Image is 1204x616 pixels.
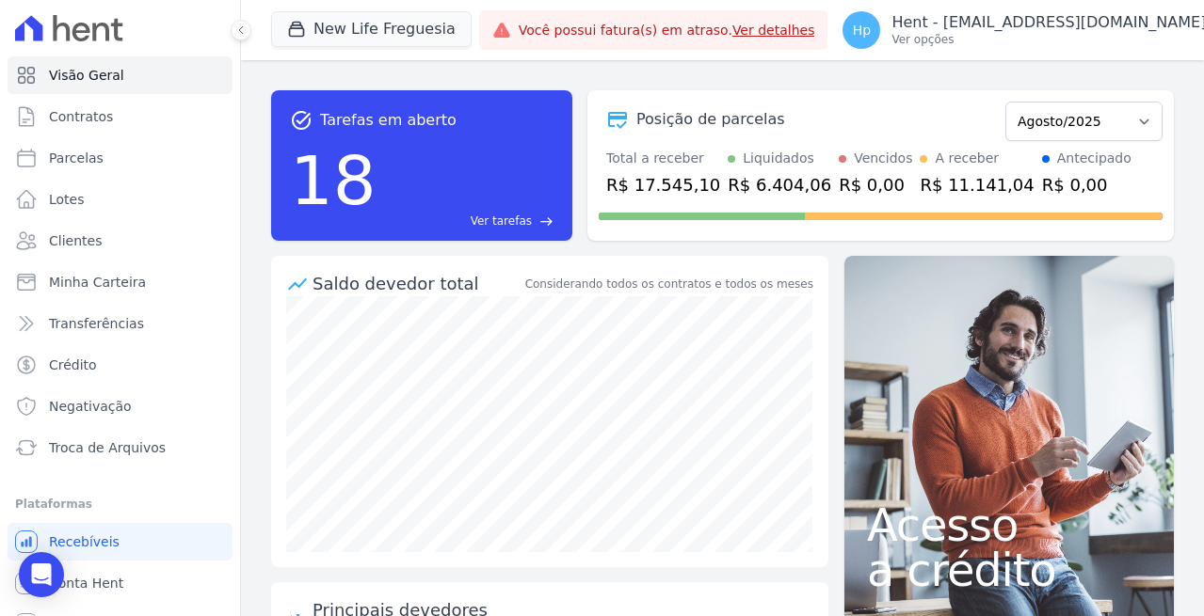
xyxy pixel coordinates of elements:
[384,213,554,229] a: Ver tarefas east
[525,276,813,292] div: Considerando todos os contratos e todos os meses
[606,172,720,197] div: R$ 17.545,10
[49,107,113,126] span: Contratos
[867,502,1151,547] span: Acesso
[8,429,233,466] a: Troca de Arquivos
[49,231,102,250] span: Clientes
[49,574,123,592] span: Conta Hent
[8,56,233,94] a: Visão Geral
[839,172,912,197] div: R$ 0,00
[8,305,233,342] a: Transferências
[539,214,554,229] span: east
[271,11,472,47] button: New Life Freguesia
[8,263,233,301] a: Minha Carteira
[49,532,120,551] span: Recebíveis
[8,346,233,384] a: Crédito
[636,108,785,131] div: Posição de parcelas
[8,181,233,218] a: Lotes
[728,172,831,197] div: R$ 6.404,06
[19,552,64,597] div: Open Intercom Messenger
[1042,172,1132,197] div: R$ 0,00
[49,438,166,457] span: Troca de Arquivos
[8,98,233,135] a: Contratos
[8,564,233,602] a: Conta Hent
[732,23,815,38] a: Ver detalhes
[15,493,225,515] div: Plataformas
[606,149,720,168] div: Total a receber
[920,172,1034,197] div: R$ 11.141,04
[519,21,815,40] span: Você possui fatura(s) em atraso.
[8,387,233,425] a: Negativação
[8,523,233,561] a: Recebíveis
[49,190,85,209] span: Lotes
[320,109,457,132] span: Tarefas em aberto
[49,355,97,374] span: Crédito
[743,149,814,168] div: Liquidados
[49,397,132,416] span: Negativação
[49,273,146,292] span: Minha Carteira
[49,66,124,85] span: Visão Geral
[867,547,1151,592] span: a crédito
[935,149,999,168] div: A receber
[49,314,144,333] span: Transferências
[853,24,871,37] span: Hp
[854,149,912,168] div: Vencidos
[1057,149,1132,168] div: Antecipado
[49,149,104,167] span: Parcelas
[471,213,532,229] span: Ver tarefas
[8,222,233,260] a: Clientes
[313,271,522,296] div: Saldo devedor total
[290,109,313,132] span: task_alt
[8,139,233,177] a: Parcelas
[290,132,377,229] div: 18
